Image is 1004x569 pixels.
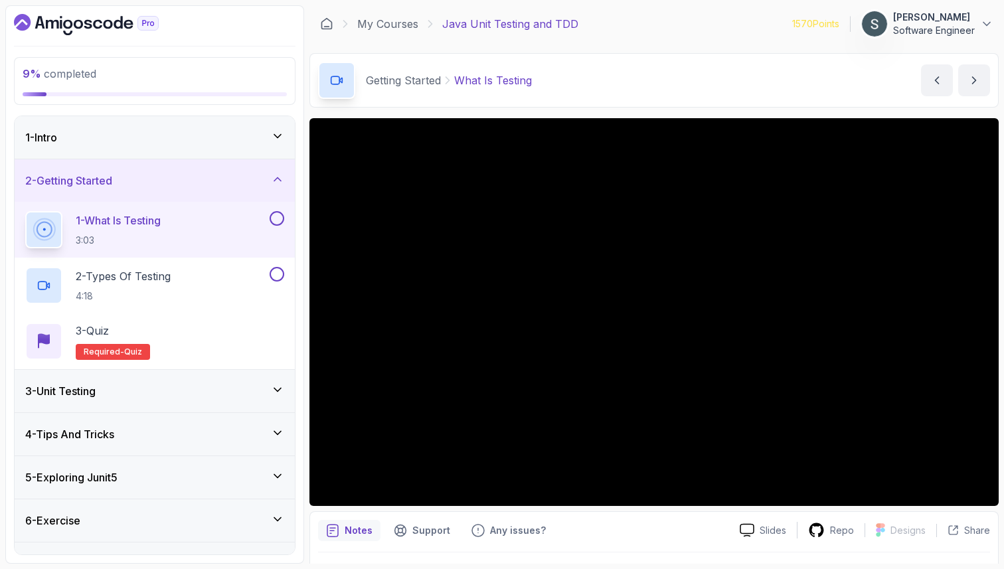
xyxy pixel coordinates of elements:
[964,524,990,537] p: Share
[15,370,295,412] button: 3-Unit Testing
[15,159,295,202] button: 2-Getting Started
[463,520,554,541] button: Feedback button
[792,17,839,31] p: 1570 Points
[442,16,578,32] p: Java Unit Testing and TDD
[357,16,418,32] a: My Courses
[76,268,171,284] p: 2 - Types Of Testing
[797,522,865,538] a: Repo
[386,520,458,541] button: Support button
[23,67,41,80] span: 9 %
[15,413,295,455] button: 4-Tips And Tricks
[76,289,171,303] p: 4:18
[25,513,80,528] h3: 6 - Exercise
[25,469,118,485] h3: 5 - Exploring Junit5
[861,11,993,37] button: user profile image[PERSON_NAME]Software Engineer
[25,323,284,360] button: 3-QuizRequired-quiz
[412,524,450,537] p: Support
[84,347,124,357] span: Required-
[14,14,189,35] a: Dashboard
[318,520,380,541] button: notes button
[830,524,854,537] p: Repo
[936,524,990,537] button: Share
[25,267,284,304] button: 2-Types Of Testing4:18
[921,64,953,96] button: previous content
[23,67,96,80] span: completed
[25,129,57,145] h3: 1 - Intro
[25,426,114,442] h3: 4 - Tips And Tricks
[893,24,975,37] p: Software Engineer
[76,234,161,247] p: 3:03
[15,116,295,159] button: 1-Intro
[25,173,112,189] h3: 2 - Getting Started
[890,524,926,537] p: Designs
[454,72,532,88] p: What Is Testing
[760,524,786,537] p: Slides
[76,323,109,339] p: 3 - Quiz
[345,524,373,537] p: Notes
[124,347,142,357] span: quiz
[490,524,546,537] p: Any issues?
[25,211,284,248] button: 1-What Is Testing3:03
[862,11,887,37] img: user profile image
[320,17,333,31] a: Dashboard
[15,499,295,542] button: 6-Exercise
[729,523,797,537] a: Slides
[893,11,975,24] p: [PERSON_NAME]
[15,456,295,499] button: 5-Exploring Junit5
[366,72,441,88] p: Getting Started
[76,212,161,228] p: 1 - What Is Testing
[309,118,999,506] iframe: 1 - What is Testing
[958,64,990,96] button: next content
[25,383,96,399] h3: 3 - Unit Testing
